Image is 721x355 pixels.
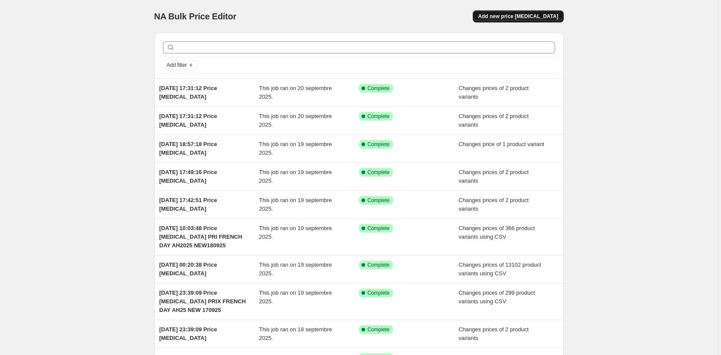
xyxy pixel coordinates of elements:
[259,225,332,240] span: This job ran on 19 septembre 2025.
[459,113,529,128] span: Changes prices of 2 product variants
[368,225,390,232] span: Complete
[459,262,541,277] span: Changes prices of 13102 product variants using CSV
[159,113,217,128] span: [DATE] 17:31:12 Price [MEDICAL_DATA]
[159,326,217,341] span: [DATE] 23:39:09 Price [MEDICAL_DATA]
[259,141,332,156] span: This job ran on 19 septembre 2025.
[154,12,237,21] span: NA Bulk Price Editor
[159,85,217,100] span: [DATE] 17:31:12 Price [MEDICAL_DATA]
[368,290,390,296] span: Complete
[368,141,390,148] span: Complete
[459,169,529,184] span: Changes prices of 2 product variants
[459,290,535,305] span: Changes prices of 299 product variants using CSV
[459,326,529,341] span: Changes prices of 2 product variants
[368,85,390,92] span: Complete
[368,197,390,204] span: Complete
[478,13,558,20] span: Add new price [MEDICAL_DATA]
[159,290,246,313] span: [DATE] 23:39:09 Price [MEDICAL_DATA] PRIX FRENCH DAY AH25 NEW 170925
[459,197,529,212] span: Changes prices of 2 product variants
[167,62,187,69] span: Add filter
[159,169,217,184] span: [DATE] 17:49:16 Price [MEDICAL_DATA]
[259,262,332,277] span: This job ran on 19 septembre 2025.
[459,225,535,240] span: Changes prices of 366 product variants using CSV
[259,169,332,184] span: This job ran on 19 septembre 2025.
[259,113,332,128] span: This job ran on 20 septembre 2025.
[473,10,563,22] button: Add new price [MEDICAL_DATA]
[159,141,217,156] span: [DATE] 18:57:18 Price [MEDICAL_DATA]
[259,197,332,212] span: This job ran on 19 septembre 2025.
[459,141,544,147] span: Changes price of 1 product variant
[259,85,332,100] span: This job ran on 20 septembre 2025.
[163,60,197,70] button: Add filter
[259,326,332,341] span: This job ran on 18 septembre 2025.
[459,85,529,100] span: Changes prices of 2 product variants
[259,290,332,305] span: This job ran on 19 septembre 2025.
[368,262,390,268] span: Complete
[368,169,390,176] span: Complete
[159,197,217,212] span: [DATE] 17:42:51 Price [MEDICAL_DATA]
[159,262,217,277] span: [DATE] 00:20:38 Price [MEDICAL_DATA]
[368,113,390,120] span: Complete
[159,225,242,249] span: [DATE] 10:03:48 Price [MEDICAL_DATA] PRI FRENCH DAY AH2025 NEW180925
[368,326,390,333] span: Complete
